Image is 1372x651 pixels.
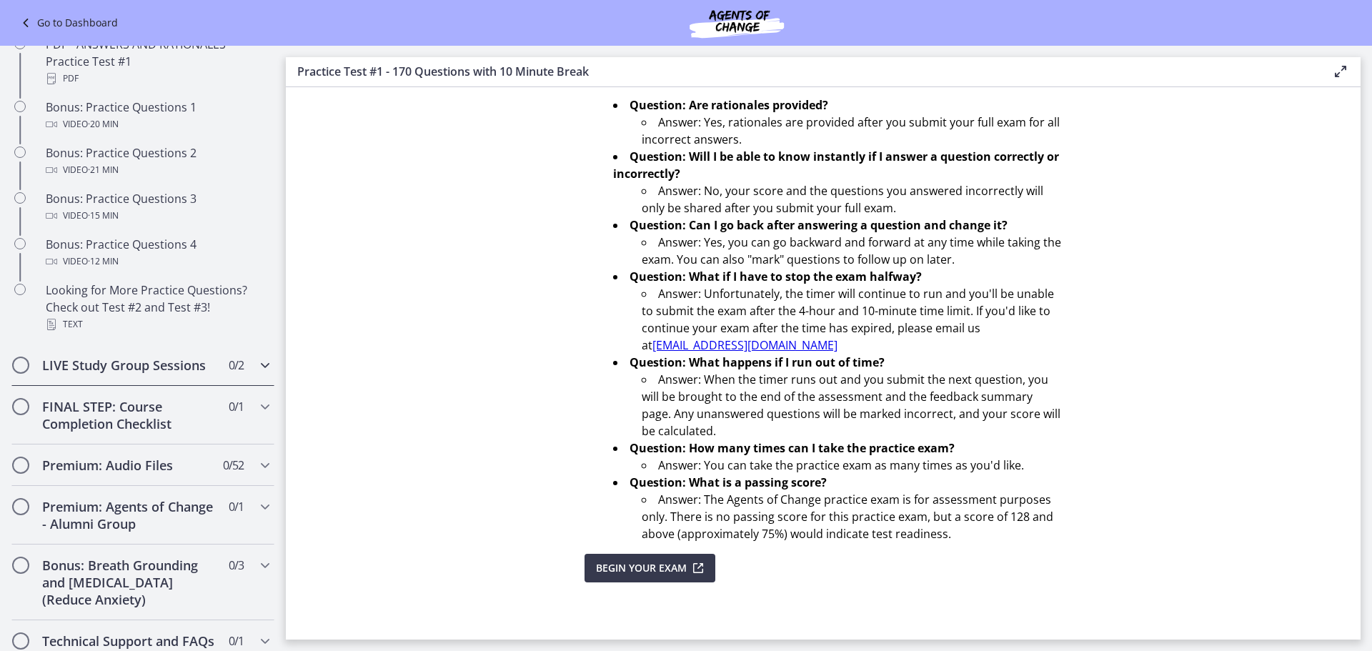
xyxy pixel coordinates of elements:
strong: Question: Will I be able to know instantly if I answer a question correctly or incorrectly? [613,149,1059,182]
strong: Question: What is a passing score? [630,474,827,490]
h2: LIVE Study Group Sessions [42,357,217,374]
div: PDF [46,70,269,87]
li: Answer: You can take the practice exam as many times as you'd like. [642,457,1062,474]
li: Answer: Yes, rationales are provided after you submit your full exam for all incorrect answers. [642,114,1062,148]
span: 0 / 1 [229,632,244,650]
div: Bonus: Practice Questions 1 [46,99,269,133]
li: Answer: The Agents of Change practice exam is for assessment purposes only. There is no passing s... [642,491,1062,542]
h2: Premium: Audio Files [42,457,217,474]
span: Begin Your Exam [596,560,687,577]
strong: Question: Are rationales provided? [630,97,828,113]
li: Answer: When the timer runs out and you submit the next question, you will be brought to the end ... [642,371,1062,439]
h3: Practice Test #1 - 170 Questions with 10 Minute Break [297,63,1309,80]
div: Video [46,116,269,133]
span: 0 / 2 [229,357,244,374]
li: Answer: Yes, you can go backward and forward at any time while taking the exam. You can also "mar... [642,234,1062,268]
a: [EMAIL_ADDRESS][DOMAIN_NAME] [652,337,837,353]
span: 0 / 52 [223,457,244,474]
div: Looking for More Practice Questions? Check out Test #2 and Test #3! [46,282,269,333]
div: Video [46,253,269,270]
span: 0 / 1 [229,398,244,415]
strong: Question: What if I have to stop the exam halfway? [630,269,922,284]
span: · 20 min [88,116,119,133]
div: PDF - ANSWERS AND RATIONALES - Practice Test #1 [46,36,269,87]
span: 0 / 3 [229,557,244,574]
div: Bonus: Practice Questions 2 [46,144,269,179]
h2: Bonus: Breath Grounding and [MEDICAL_DATA] (Reduce Anxiety) [42,557,217,608]
strong: Question: How many times can I take the practice exam? [630,440,955,456]
h2: FINAL STEP: Course Completion Checklist [42,398,217,432]
div: Text [46,316,269,333]
li: Answer: No, your score and the questions you answered incorrectly will only be shared after you s... [642,182,1062,217]
div: Video [46,161,269,179]
strong: Question: What happens if I run out of time? [630,354,885,370]
span: · 12 min [88,253,119,270]
span: 0 / 1 [229,498,244,515]
strong: Question: Can I go back after answering a question and change it? [630,217,1008,233]
img: Agents of Change [651,6,822,40]
button: Begin Your Exam [585,554,715,582]
li: Answer: Unfortunately, the timer will continue to run and you'll be unable to submit the exam aft... [642,285,1062,354]
div: Bonus: Practice Questions 4 [46,236,269,270]
h2: Technical Support and FAQs [42,632,217,650]
span: · 21 min [88,161,119,179]
div: Bonus: Practice Questions 3 [46,190,269,224]
a: Go to Dashboard [17,14,118,31]
span: · 15 min [88,207,119,224]
h2: Premium: Agents of Change - Alumni Group [42,498,217,532]
div: Video [46,207,269,224]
